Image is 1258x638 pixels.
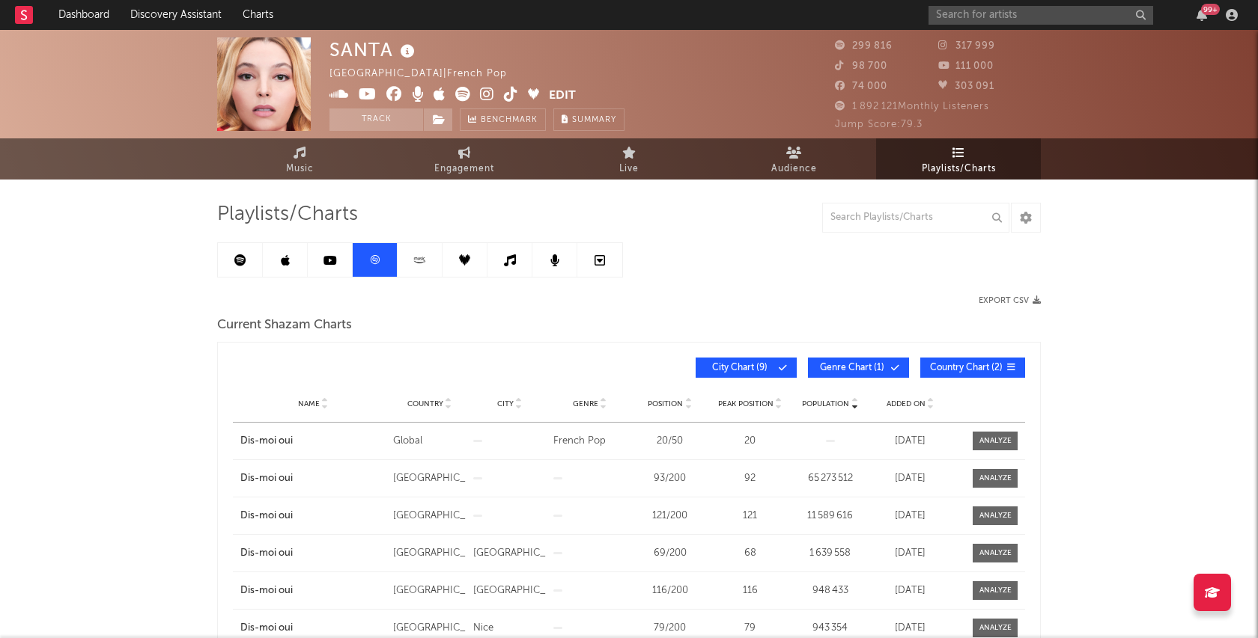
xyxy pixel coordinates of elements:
a: Dis-moi oui [240,621,386,636]
span: Music [286,160,314,178]
div: 69 / 200 [633,546,706,561]
a: Live [547,138,711,180]
div: [GEOGRAPHIC_DATA] [393,621,466,636]
span: Summary [572,116,616,124]
span: Population [802,399,849,408]
div: [DATE] [874,546,946,561]
div: French Pop [553,434,626,449]
span: 317 999 [938,41,995,51]
span: Playlists/Charts [217,206,358,224]
span: City [497,399,514,408]
span: Jump Score: 79.3 [835,120,923,129]
div: [GEOGRAPHIC_DATA] [393,546,466,561]
span: 303 091 [938,82,994,91]
div: [DATE] [874,509,946,524]
div: 65 273 512 [794,471,866,486]
span: Benchmark [481,111,538,129]
a: Dis-moi oui [240,546,386,561]
span: Audience [771,160,817,178]
a: Dis-moi oui [240,509,386,524]
span: Country Chart ( 2 ) [930,364,1003,372]
div: 99 + [1201,4,1220,15]
div: 20 / 50 [633,434,706,449]
div: [GEOGRAPHIC_DATA] [393,471,466,486]
div: [GEOGRAPHIC_DATA] | French Pop [329,65,524,83]
span: 111 000 [938,61,994,71]
div: [DATE] [874,621,946,636]
a: Benchmark [460,108,546,131]
input: Search for artists [929,6,1153,25]
span: 299 816 [835,41,893,51]
span: 74 000 [835,82,887,91]
a: Music [217,138,382,180]
div: 121 / 200 [633,509,706,524]
a: Engagement [382,138,547,180]
span: Position [648,399,683,408]
a: Dis-moi oui [240,583,386,598]
button: Export CSV [979,296,1041,305]
div: 116 [714,583,786,598]
div: 948 433 [794,583,866,598]
button: City Chart(9) [696,358,797,378]
span: Playlists/Charts [922,160,996,178]
span: Genre Chart ( 1 ) [818,364,887,372]
div: 116 / 200 [633,583,706,598]
div: SANTA [329,37,419,62]
div: 121 [714,509,786,524]
span: Name [298,399,320,408]
button: 99+ [1197,9,1207,21]
div: 92 [714,471,786,486]
div: 79 / 200 [633,621,706,636]
a: Dis-moi oui [240,434,386,449]
button: Country Chart(2) [920,358,1025,378]
span: Added On [887,399,926,408]
span: 98 700 [835,61,887,71]
div: 79 [714,621,786,636]
a: Playlists/Charts [876,138,1041,180]
div: 93 / 200 [633,471,706,486]
div: Global [393,434,466,449]
span: Country [407,399,443,408]
button: Genre Chart(1) [808,358,909,378]
input: Search Playlists/Charts [822,203,1009,233]
button: Edit [549,87,576,105]
button: Track [329,108,423,131]
div: [GEOGRAPHIC_DATA] [473,583,546,598]
div: 11 589 616 [794,509,866,524]
span: Genre [573,399,598,408]
div: [DATE] [874,471,946,486]
div: 943 354 [794,621,866,636]
div: 68 [714,546,786,561]
div: [GEOGRAPHIC_DATA] [393,583,466,598]
div: [DATE] [874,583,946,598]
div: Nice [473,621,546,636]
div: [DATE] [874,434,946,449]
span: Engagement [434,160,494,178]
div: 1 639 558 [794,546,866,561]
span: 1 892 121 Monthly Listeners [835,102,989,111]
span: Live [619,160,639,178]
div: [GEOGRAPHIC_DATA] [393,509,466,524]
button: Summary [553,108,625,131]
a: Audience [711,138,876,180]
a: Dis-moi oui [240,471,386,486]
div: [GEOGRAPHIC_DATA] [473,546,546,561]
span: City Chart ( 9 ) [705,364,774,372]
span: Current Shazam Charts [217,316,352,334]
span: Peak Position [718,399,774,408]
div: 20 [714,434,786,449]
